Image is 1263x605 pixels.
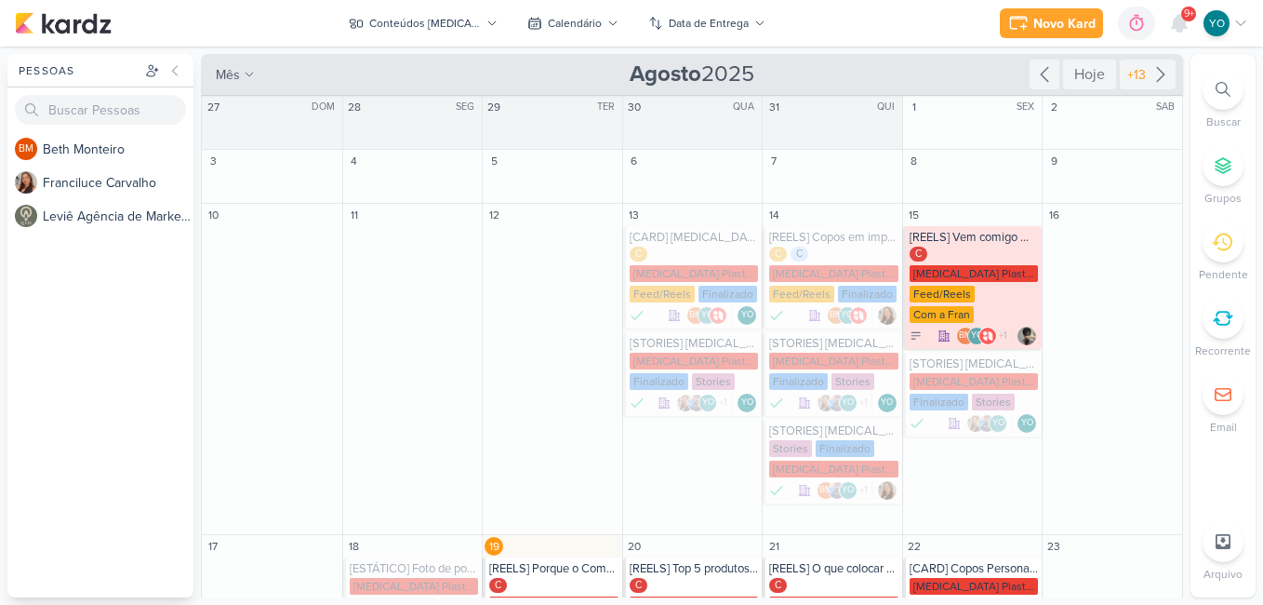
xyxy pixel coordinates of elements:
div: Yasmin Oliveira [738,306,756,325]
div: Finalizado [910,394,968,410]
div: Colaboradores: Beth Monteiro, Yasmin Oliveira, Allegra Plásticos e Brindes Personalizados [686,306,732,325]
span: +1 [858,483,868,498]
div: Beth Monteiro [827,306,845,325]
span: +1 [717,396,727,410]
div: 5 [485,152,503,170]
div: C [769,247,787,262]
div: [MEDICAL_DATA] Plasticos PJ [769,461,898,477]
div: Finalizado [816,440,874,457]
p: YO [971,331,983,341]
input: Buscar Pessoas [15,95,186,125]
img: Allegra Plásticos e Brindes Personalizados [849,306,868,325]
div: Beth Monteiro [817,481,835,500]
div: [MEDICAL_DATA] Plasticos PJ [630,265,759,282]
p: YO [842,486,854,495]
div: [REELS] Vem comigo montar esse envio para um de nossos clientes [910,230,1039,245]
div: [ESTÁTICO] Foto de potes personalizados [350,561,479,576]
img: Arthur Branze [1017,327,1036,345]
div: DOM [312,100,340,114]
span: +1 [858,396,868,410]
div: Responsável: Yasmin Oliveira [1017,414,1036,433]
div: Yasmin Oliveira [698,394,717,412]
div: Colaboradores: Franciluce Carvalho, Guilherme Savio, Yasmin Oliveira [966,414,1012,433]
p: BM [819,486,832,495]
div: 1 [905,98,924,116]
div: Responsável: Franciluce Carvalho [878,306,897,325]
p: BM [19,144,33,155]
div: QUA [733,100,760,114]
div: 30 [625,98,644,116]
p: Grupos [1204,190,1242,207]
div: Stories [831,373,874,390]
p: Arquivo [1203,566,1243,583]
div: Pessoas [15,62,141,79]
div: 23 [1044,537,1063,556]
div: 4 [345,152,364,170]
div: Yasmin Oliveira [839,481,858,500]
li: Ctrl + F [1190,69,1256,130]
p: BM [959,331,972,341]
div: [STORIES] Allegra Plasticos [630,336,759,351]
div: C [910,247,927,262]
div: Feed/Reels [769,286,834,302]
div: Responsável: Yasmin Oliveira [878,394,897,412]
div: Com a Fran [910,306,974,323]
div: [MEDICAL_DATA] Plasticos PJ [910,373,1039,390]
div: Feed/Reels [910,286,975,302]
div: Responsável: Franciluce Carvalho [878,481,897,500]
div: Finalizado [769,306,784,325]
div: C [630,578,647,593]
div: C [791,247,808,262]
div: QUI [877,100,900,114]
p: YO [992,419,1004,428]
p: YO [1021,419,1033,428]
div: 18 [345,537,364,556]
div: [STORIES] Allegra Destaques [769,423,898,438]
div: 6 [625,152,644,170]
div: 17 [204,537,222,556]
span: +1 [997,329,1007,343]
div: [CARD] Copos Personalizados em 1 cor [910,561,1039,576]
div: [MEDICAL_DATA] Plasticos PJ [769,265,898,282]
p: YO [842,398,854,408]
div: 7 [764,152,783,170]
div: [REELS] Top 5 produtos que mais vendemos ate agora em 2025. [630,561,759,576]
span: 2025 [630,60,754,89]
div: Beth Monteiro [686,306,705,325]
p: Pendente [1199,266,1248,283]
div: 20 [625,537,644,556]
div: 15 [905,206,924,224]
div: L e v i ê A g ê n c i a d e M a r k e t i n g D i g i t a l [43,207,193,226]
div: 3 [204,152,222,170]
div: Yasmin Oliveira [1017,414,1036,433]
div: [STORIES] Allegra Plasticos [769,336,898,351]
div: 27 [204,98,222,116]
div: Finalizado [630,373,688,390]
div: [MEDICAL_DATA] Plasticos PJ [350,578,479,595]
div: 8 [905,152,924,170]
div: Yasmin Oliveira [738,394,756,412]
p: BM [830,311,843,320]
div: 28 [345,98,364,116]
div: [MEDICAL_DATA] Plasticos PJ [630,353,759,370]
div: 12 [485,206,503,224]
div: Stories [972,394,1015,410]
div: Finalizado [769,481,784,500]
p: YO [702,398,714,408]
p: Email [1210,419,1237,436]
div: Colaboradores: Franciluce Carvalho, Guilherme Savio, Yasmin Oliveira, Allegra Plásticos e Brindes... [817,394,872,412]
div: Colaboradores: Beth Monteiro, Yasmin Oliveira, Allegra Plásticos e Brindes Personalizados [827,306,872,325]
div: 2 [1044,98,1063,116]
p: Recorrente [1195,343,1251,359]
img: Franciluce Carvalho [878,306,897,325]
div: Yasmin Oliveira [1203,10,1230,36]
div: Beth Monteiro [15,138,37,160]
span: 9+ [1184,7,1194,21]
p: YO [881,398,893,408]
div: 22 [905,537,924,556]
div: Yasmin Oliveira [838,306,857,325]
img: Leviê Agência de Marketing Digital [15,205,37,227]
p: YO [701,311,713,320]
p: YO [741,398,753,408]
div: Finalizado [630,306,645,325]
